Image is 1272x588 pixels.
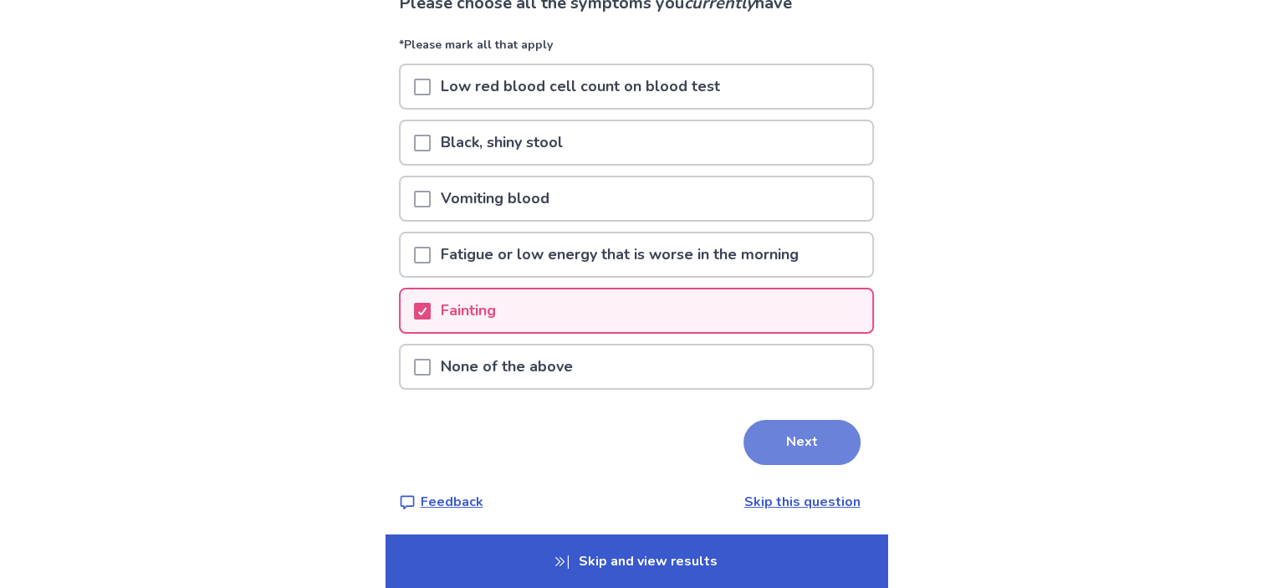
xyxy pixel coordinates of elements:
[744,493,861,511] a: Skip this question
[421,492,483,512] p: Feedback
[431,121,573,164] p: Black, shiny stool
[431,345,583,388] p: None of the above
[431,177,559,220] p: Vomiting blood
[743,420,861,465] button: Next
[399,492,483,512] a: Feedback
[386,534,887,588] p: Skip and view results
[431,289,506,332] p: Fainting
[431,233,809,276] p: Fatigue or low energy that is worse in the morning
[431,65,730,108] p: Low red blood cell count on blood test
[399,36,874,64] p: *Please mark all that apply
